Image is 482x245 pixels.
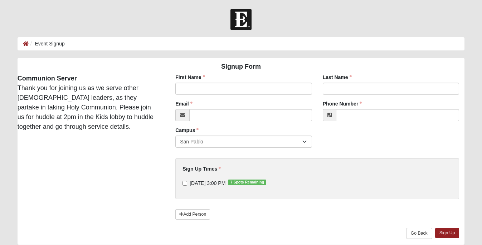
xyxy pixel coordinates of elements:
[323,100,362,107] label: Phone Number
[406,228,432,239] a: Go Back
[182,181,187,186] input: [DATE] 3:00 PM7 Spots Remaining
[175,127,199,134] label: Campus
[175,100,192,107] label: Email
[323,74,352,81] label: Last Name
[190,180,225,186] span: [DATE] 3:00 PM
[175,209,210,220] a: Add Person
[228,180,266,185] span: 7 Spots Remaining
[230,9,252,30] img: Church of Eleven22 Logo
[29,40,65,48] li: Event Signup
[175,74,205,81] label: First Name
[18,63,465,71] h4: Signup Form
[435,228,459,238] a: Sign Up
[12,74,165,132] div: Thank you for joining us as we serve other [DEMOGRAPHIC_DATA] leaders, as they partake in taking ...
[18,75,77,82] strong: Communion Server
[182,165,221,172] label: Sign Up Times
